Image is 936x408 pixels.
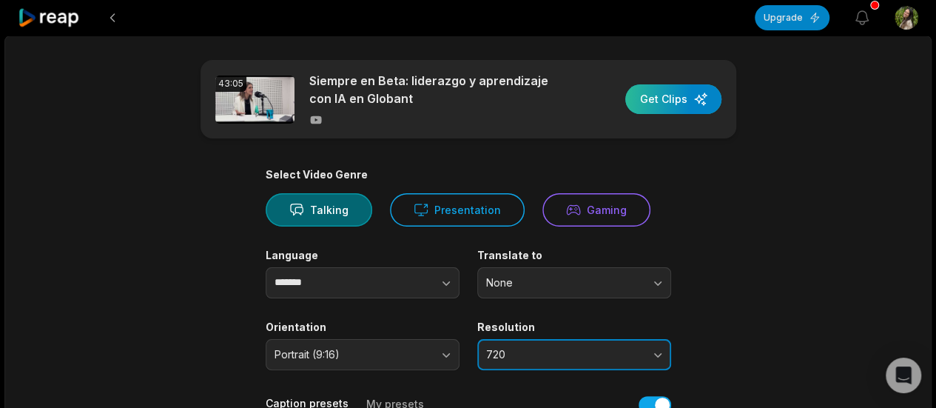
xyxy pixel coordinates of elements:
[266,193,372,227] button: Talking
[477,321,671,334] label: Resolution
[886,358,921,393] div: Open Intercom Messenger
[390,193,525,227] button: Presentation
[266,168,671,181] div: Select Video Genre
[477,249,671,262] label: Translate to
[309,72,565,107] p: Siempre en Beta: liderazgo y aprendizaje con IA en Globant
[266,339,459,370] button: Portrait (9:16)
[486,348,642,361] span: 720
[477,339,671,370] button: 720
[266,321,459,334] label: Orientation
[486,276,642,290] span: None
[266,249,459,262] label: Language
[215,76,246,92] div: 43:05
[477,267,671,298] button: None
[755,5,829,30] button: Upgrade
[625,84,721,114] button: Get Clips
[275,348,430,361] span: Portrait (9:16)
[542,193,650,227] button: Gaming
